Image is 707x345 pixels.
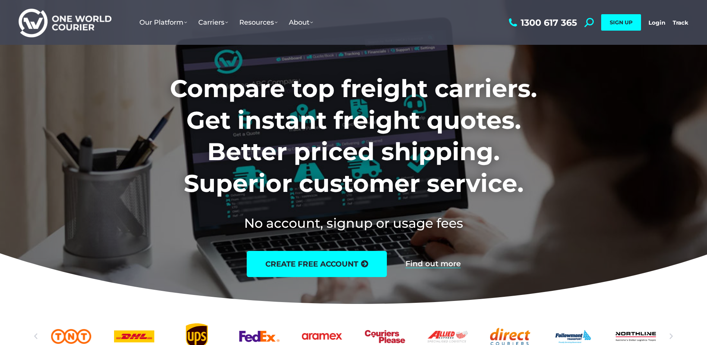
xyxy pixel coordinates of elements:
span: Our Platform [139,18,187,27]
span: SIGN UP [610,19,632,26]
span: Carriers [198,18,228,27]
h2: No account, signup or usage fees [121,214,586,232]
a: create free account [247,251,387,277]
a: Find out more [405,260,461,268]
span: Resources [239,18,278,27]
a: Login [648,19,665,26]
a: About [283,11,319,34]
a: 1300 617 365 [507,18,577,27]
img: One World Courier [19,7,111,38]
a: Our Platform [134,11,193,34]
a: Track [673,19,688,26]
a: Carriers [193,11,234,34]
span: About [289,18,313,27]
h1: Compare top freight carriers. Get instant freight quotes. Better priced shipping. Superior custom... [121,73,586,199]
a: Resources [234,11,283,34]
a: SIGN UP [601,14,641,31]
